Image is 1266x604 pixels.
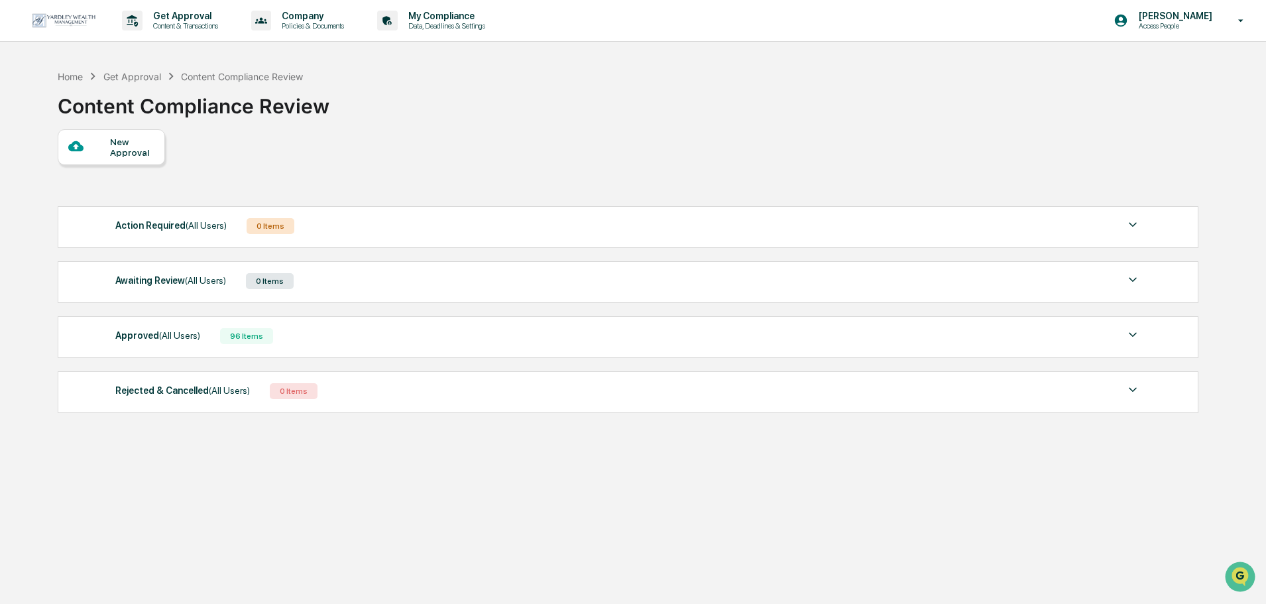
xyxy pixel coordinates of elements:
p: Get Approval [143,11,225,21]
img: caret [1125,217,1141,233]
span: Attestations [109,167,164,180]
div: Approved [115,327,200,344]
div: 96 Items [220,328,273,344]
div: Content Compliance Review [181,71,303,82]
img: caret [1125,272,1141,288]
div: 🖐️ [13,168,24,179]
span: (All Users) [185,275,226,286]
div: Awaiting Review [115,272,226,289]
p: Company [271,11,351,21]
div: 0 Items [270,383,317,399]
span: Pylon [132,225,160,235]
img: logo [32,13,95,28]
img: caret [1125,382,1141,398]
p: My Compliance [398,11,492,21]
iframe: Open customer support [1224,560,1259,596]
div: 🔎 [13,194,24,204]
p: [PERSON_NAME] [1128,11,1219,21]
div: Action Required [115,217,227,234]
p: How can we help? [13,28,241,49]
div: Get Approval [103,71,161,82]
a: Powered byPylon [93,224,160,235]
div: Home [58,71,83,82]
a: 🖐️Preclearance [8,162,91,186]
span: Preclearance [27,167,86,180]
button: Start new chat [225,105,241,121]
div: 🗄️ [96,168,107,179]
div: Content Compliance Review [58,84,329,118]
div: We're available if you need us! [45,115,168,125]
span: (All Users) [159,330,200,341]
p: Data, Deadlines & Settings [398,21,492,30]
div: Rejected & Cancelled [115,382,250,399]
div: 0 Items [247,218,294,234]
a: 🗄️Attestations [91,162,170,186]
img: caret [1125,327,1141,343]
p: Policies & Documents [271,21,351,30]
span: (All Users) [209,385,250,396]
div: 0 Items [246,273,294,289]
span: Data Lookup [27,192,84,206]
div: New Approval [110,137,154,158]
span: (All Users) [186,220,227,231]
div: Start new chat [45,101,217,115]
a: 🔎Data Lookup [8,187,89,211]
p: Access People [1128,21,1219,30]
p: Content & Transactions [143,21,225,30]
img: 1746055101610-c473b297-6a78-478c-a979-82029cc54cd1 [13,101,37,125]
